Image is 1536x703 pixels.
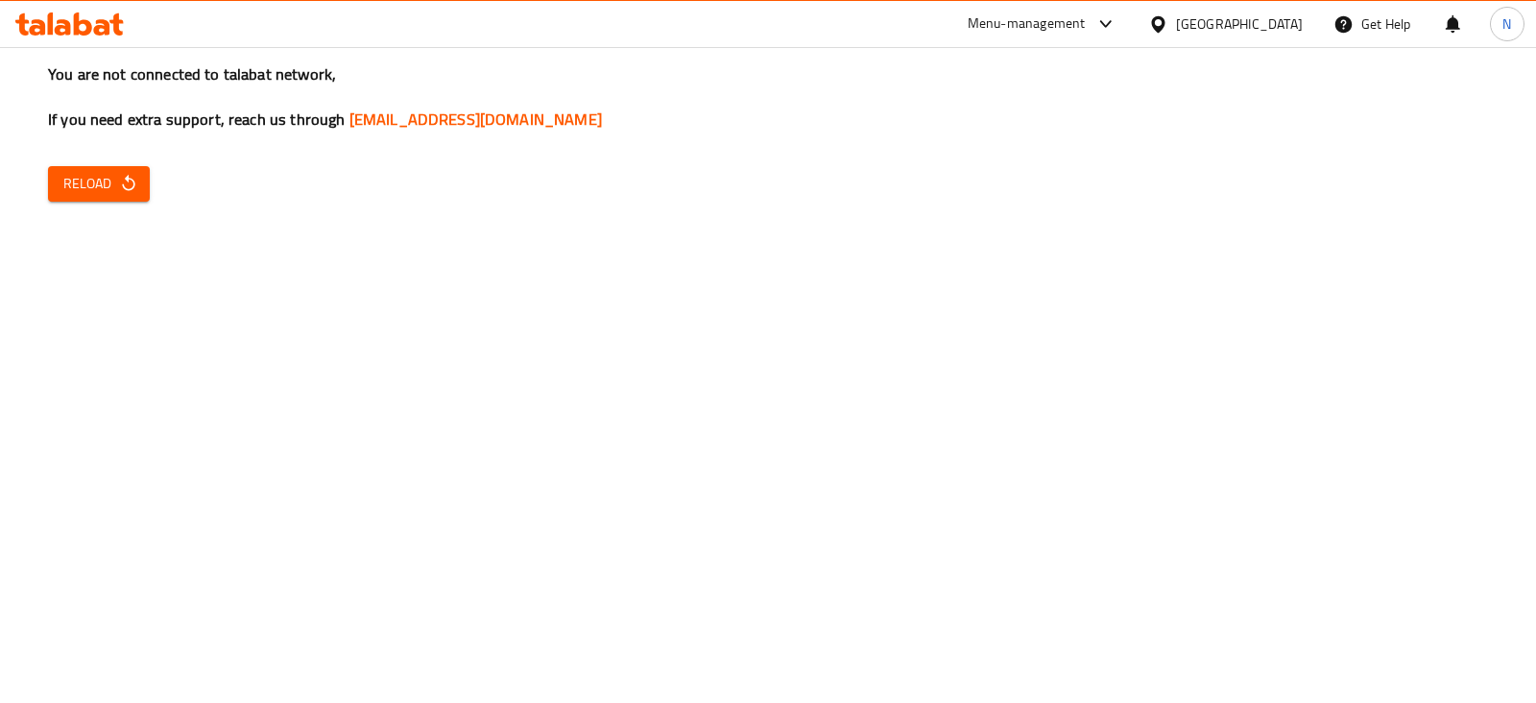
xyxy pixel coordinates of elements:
button: Reload [48,166,150,202]
div: Menu-management [968,12,1086,36]
span: N [1502,13,1511,35]
span: Reload [63,172,134,196]
h3: You are not connected to talabat network, If you need extra support, reach us through [48,63,1488,131]
a: [EMAIL_ADDRESS][DOMAIN_NAME] [349,105,602,133]
div: [GEOGRAPHIC_DATA] [1176,13,1303,35]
